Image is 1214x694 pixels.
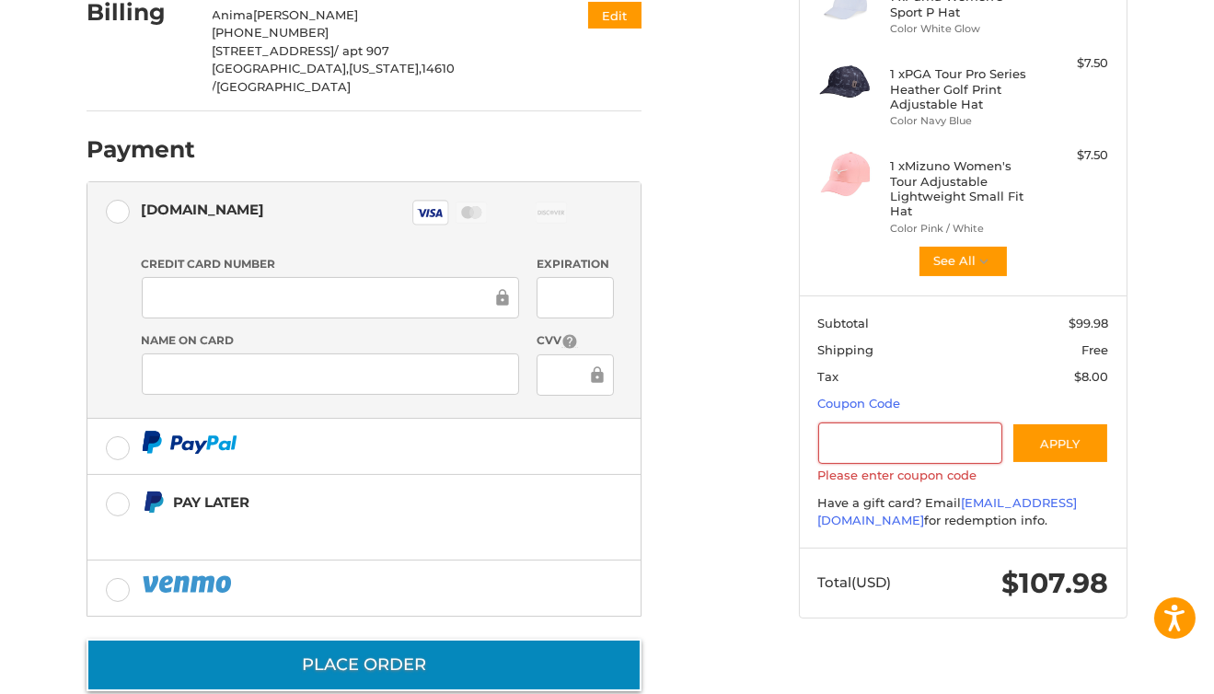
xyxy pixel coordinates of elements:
[891,221,1032,237] li: Color Pink / White
[173,487,526,517] div: Pay Later
[818,342,874,357] span: Shipping
[1069,316,1109,330] span: $99.98
[588,2,642,29] button: Edit
[891,66,1032,111] h4: 1 x PGA Tour Pro Series Heather Golf Print Adjustable Hat
[818,468,1109,482] label: Please enter coupon code
[1075,369,1109,384] span: $8.00
[213,43,335,58] span: [STREET_ADDRESS]
[891,158,1032,218] h4: 1 x Mizuno Women's Tour Adjustable Lightweight Small Fit Hat
[818,316,870,330] span: Subtotal
[142,573,236,596] img: PayPal icon
[142,256,519,272] label: Credit Card Number
[213,61,456,94] span: 14610 /
[1012,422,1109,464] button: Apply
[818,396,901,411] a: Coupon Code
[142,491,165,514] img: Pay Later icon
[537,332,613,350] label: CVV
[142,522,526,538] iframe: PayPal Message 1
[1036,146,1109,165] div: $7.50
[818,573,892,591] span: Total (USD)
[818,494,1109,530] div: Have a gift card? Email for redemption info.
[891,113,1032,129] li: Color Navy Blue
[213,61,350,75] span: [GEOGRAPHIC_DATA],
[87,135,195,164] h2: Payment
[818,369,839,384] span: Tax
[1036,54,1109,73] div: $7.50
[537,256,613,272] label: Expiration
[142,194,265,225] div: [DOMAIN_NAME]
[350,61,422,75] span: [US_STATE],
[213,7,254,22] span: Anima
[254,7,359,22] span: [PERSON_NAME]
[217,79,352,94] span: [GEOGRAPHIC_DATA]
[142,332,519,349] label: Name on Card
[213,25,330,40] span: [PHONE_NUMBER]
[142,431,237,454] img: PayPal icon
[1002,566,1109,600] span: $107.98
[891,21,1032,37] li: Color White Glow
[335,43,390,58] span: / apt 907
[918,245,1009,278] button: See All
[1082,342,1109,357] span: Free
[818,422,1003,464] input: Gift Certificate or Coupon Code
[87,639,642,691] button: Place Order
